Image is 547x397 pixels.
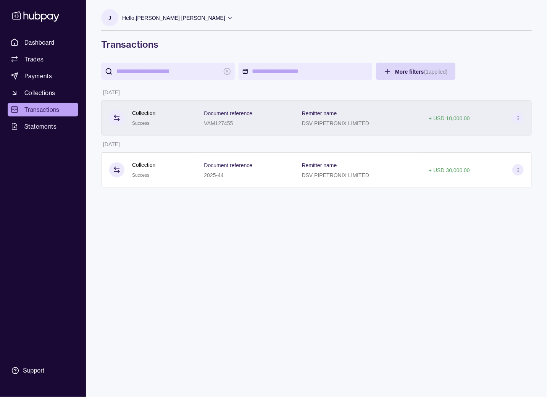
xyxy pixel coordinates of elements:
p: VAM127455 [204,120,233,126]
span: Transactions [24,105,60,114]
span: More filters [395,69,448,75]
span: Success [132,173,149,178]
p: J [108,14,111,22]
span: Statements [24,122,56,131]
span: Collections [24,88,55,97]
span: Dashboard [24,38,55,47]
h1: Transactions [101,38,532,50]
p: [DATE] [103,141,120,147]
a: Transactions [8,103,78,116]
a: Collections [8,86,78,100]
button: More filters(1applied) [376,63,455,80]
span: Success [132,121,149,126]
p: + USD 30,000.00 [429,167,470,173]
p: Hello, [PERSON_NAME] [PERSON_NAME] [122,14,225,22]
p: + USD 10,000.00 [429,115,470,121]
span: Payments [24,71,52,81]
a: Statements [8,119,78,133]
p: DSV PIPETRONIX LIMITED [302,172,370,178]
p: Document reference [204,162,252,168]
div: Support [23,366,44,375]
input: search [116,63,219,80]
p: DSV PIPETRONIX LIMITED [302,120,370,126]
a: Dashboard [8,36,78,49]
p: Collection [132,161,155,169]
p: Remitter name [302,162,337,168]
p: Collection [132,109,155,117]
p: [DATE] [103,89,120,95]
a: Trades [8,52,78,66]
p: Remitter name [302,110,337,116]
span: Trades [24,55,44,64]
a: Support [8,363,78,379]
p: ( 1 applied) [424,69,447,75]
p: 2025-44 [204,172,223,178]
a: Payments [8,69,78,83]
p: Document reference [204,110,252,116]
